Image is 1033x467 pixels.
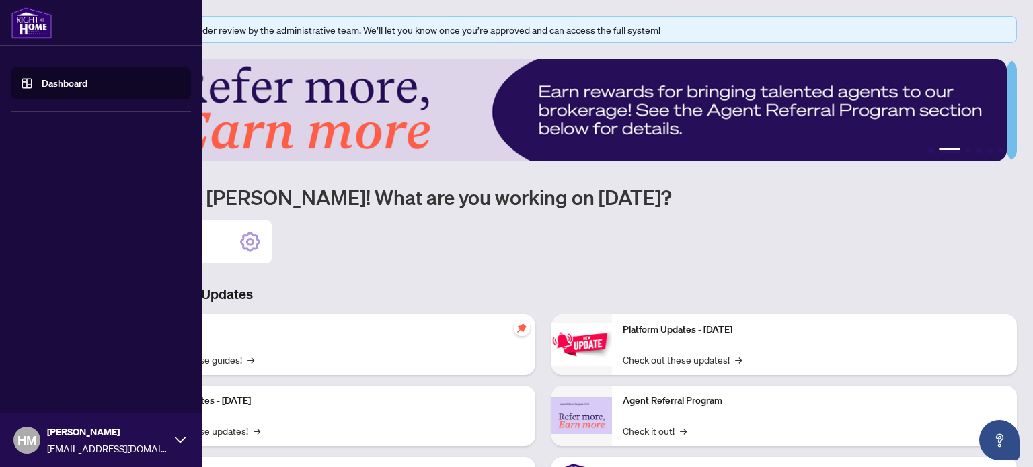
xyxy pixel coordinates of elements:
[47,441,168,456] span: [EMAIL_ADDRESS][DOMAIN_NAME]
[11,7,52,39] img: logo
[141,394,525,409] p: Platform Updates - [DATE]
[93,22,1008,37] div: Your profile is currently under review by the administrative team. We’ll let you know once you’re...
[70,285,1017,304] h3: Brokerage & Industry Updates
[979,420,1020,460] button: Open asap
[928,148,933,153] button: 1
[998,148,1003,153] button: 6
[623,423,687,438] a: Check it out!→
[939,148,960,153] button: 2
[551,323,612,366] img: Platform Updates - June 23, 2025
[42,77,87,89] a: Dashboard
[977,148,982,153] button: 4
[623,394,1006,409] p: Agent Referral Program
[70,184,1017,210] h1: Welcome back [PERSON_NAME]! What are you working on [DATE]?
[514,320,530,336] span: pushpin
[623,323,1006,337] p: Platform Updates - [DATE]
[47,425,168,439] span: [PERSON_NAME]
[987,148,993,153] button: 5
[70,59,1007,161] img: Slide 1
[254,423,260,438] span: →
[735,352,742,367] span: →
[551,397,612,434] img: Agent Referral Program
[141,323,525,337] p: Self-Help
[966,148,971,153] button: 3
[680,423,687,438] span: →
[623,352,742,367] a: Check out these updates!→
[247,352,254,367] span: →
[17,431,36,450] span: HM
